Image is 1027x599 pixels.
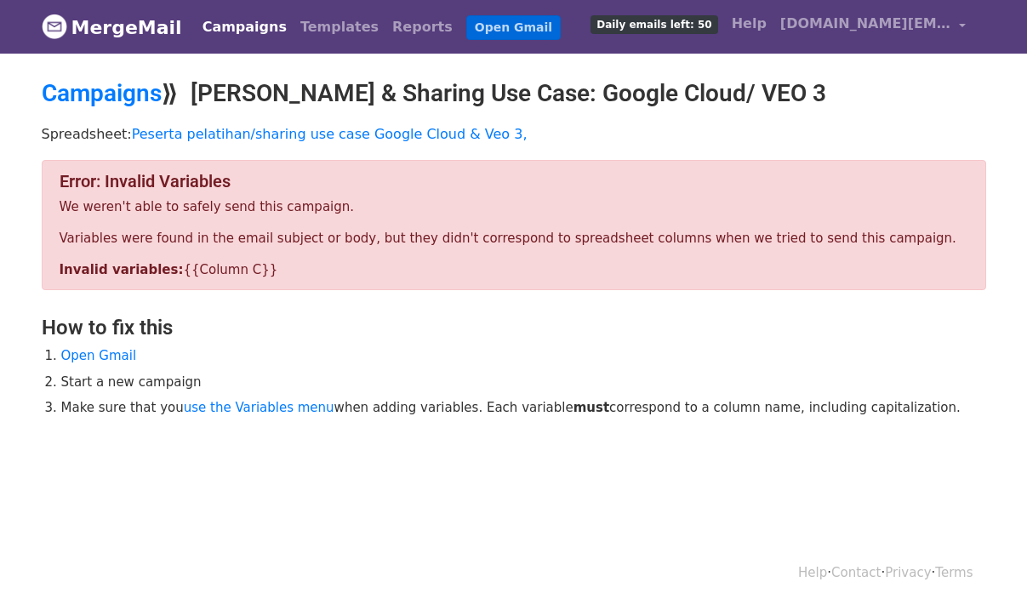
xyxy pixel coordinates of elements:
a: Daily emails left: 50 [584,7,724,41]
strong: Invalid variables: [60,262,184,277]
a: Contact [831,565,881,580]
a: Reports [385,10,459,44]
h2: ⟫ [PERSON_NAME] & Sharing Use Case: Google Cloud/ VEO 3 [42,79,986,108]
li: Start a new campaign [61,373,986,392]
a: Terms [935,565,973,580]
a: Templates [294,10,385,44]
p: We weren't able to safely send this campaign. [60,198,968,216]
p: {{Column C}} [60,261,968,279]
a: Open Gmail [466,15,561,40]
a: use the Variables menu [184,400,334,415]
p: Variables were found in the email subject or body, but they didn't correspond to spreadsheet colu... [60,230,968,248]
a: Peserta pelatihan/sharing use case Google Cloud & Veo 3, [132,126,528,142]
span: Daily emails left: 50 [591,15,717,34]
a: Help [725,7,773,41]
h4: Error: Invalid Variables [60,171,968,191]
p: Spreadsheet: [42,125,986,143]
span: [DOMAIN_NAME][EMAIL_ADDRESS][DOMAIN_NAME] [780,14,950,34]
li: Make sure that you when adding variables. Each variable correspond to a column name, including ca... [61,398,986,418]
a: Campaigns [196,10,294,44]
a: MergeMail [42,9,182,45]
img: MergeMail logo [42,14,67,39]
a: Help [798,565,827,580]
a: Campaigns [42,79,162,107]
strong: must [573,400,609,415]
a: [DOMAIN_NAME][EMAIL_ADDRESS][DOMAIN_NAME] [773,7,973,47]
h3: How to fix this [42,316,986,340]
a: Open Gmail [61,348,137,363]
iframe: Chat Widget [942,517,1027,599]
a: Privacy [885,565,931,580]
